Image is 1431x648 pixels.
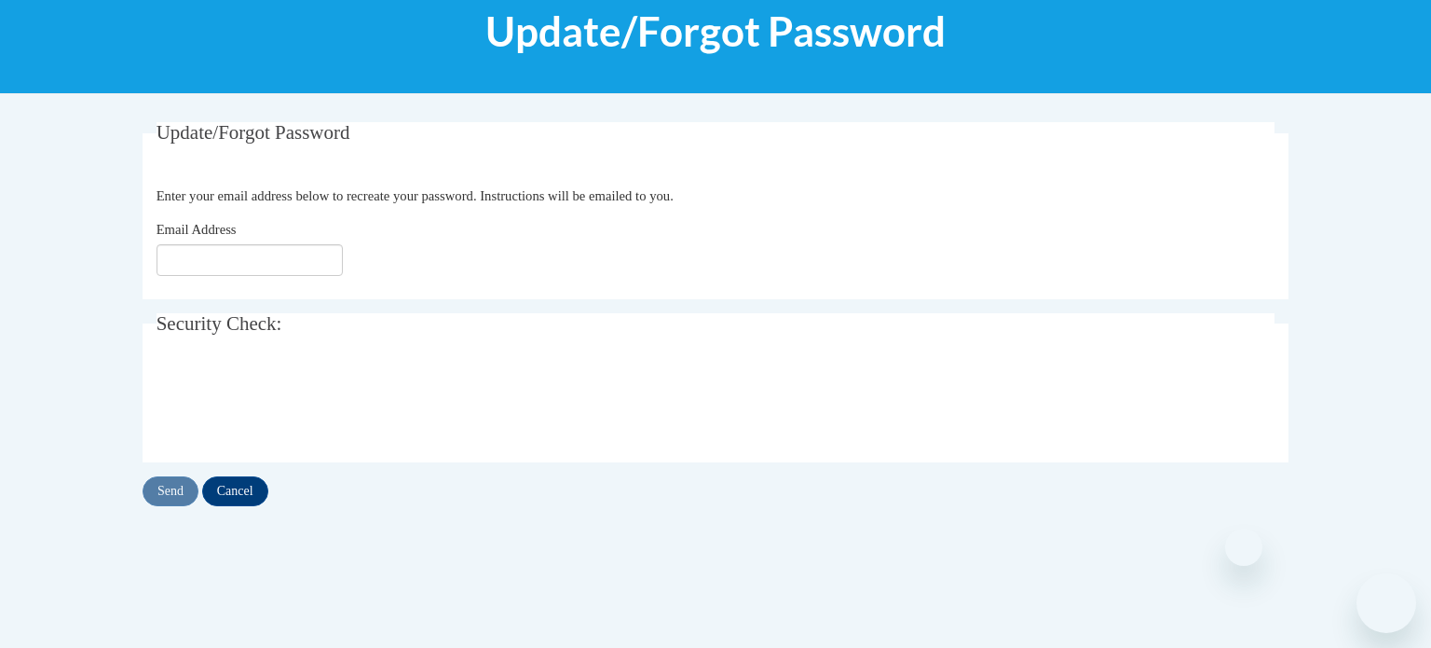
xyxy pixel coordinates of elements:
[1356,573,1416,633] iframe: Button to launch messaging window
[157,312,282,335] span: Security Check:
[485,7,946,56] span: Update/Forgot Password
[157,121,350,144] span: Update/Forgot Password
[1225,529,1262,566] iframe: Close message
[157,222,237,237] span: Email Address
[202,476,268,506] input: Cancel
[157,366,440,439] iframe: reCAPTCHA
[157,244,343,276] input: Email
[157,188,674,203] span: Enter your email address below to recreate your password. Instructions will be emailed to you.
